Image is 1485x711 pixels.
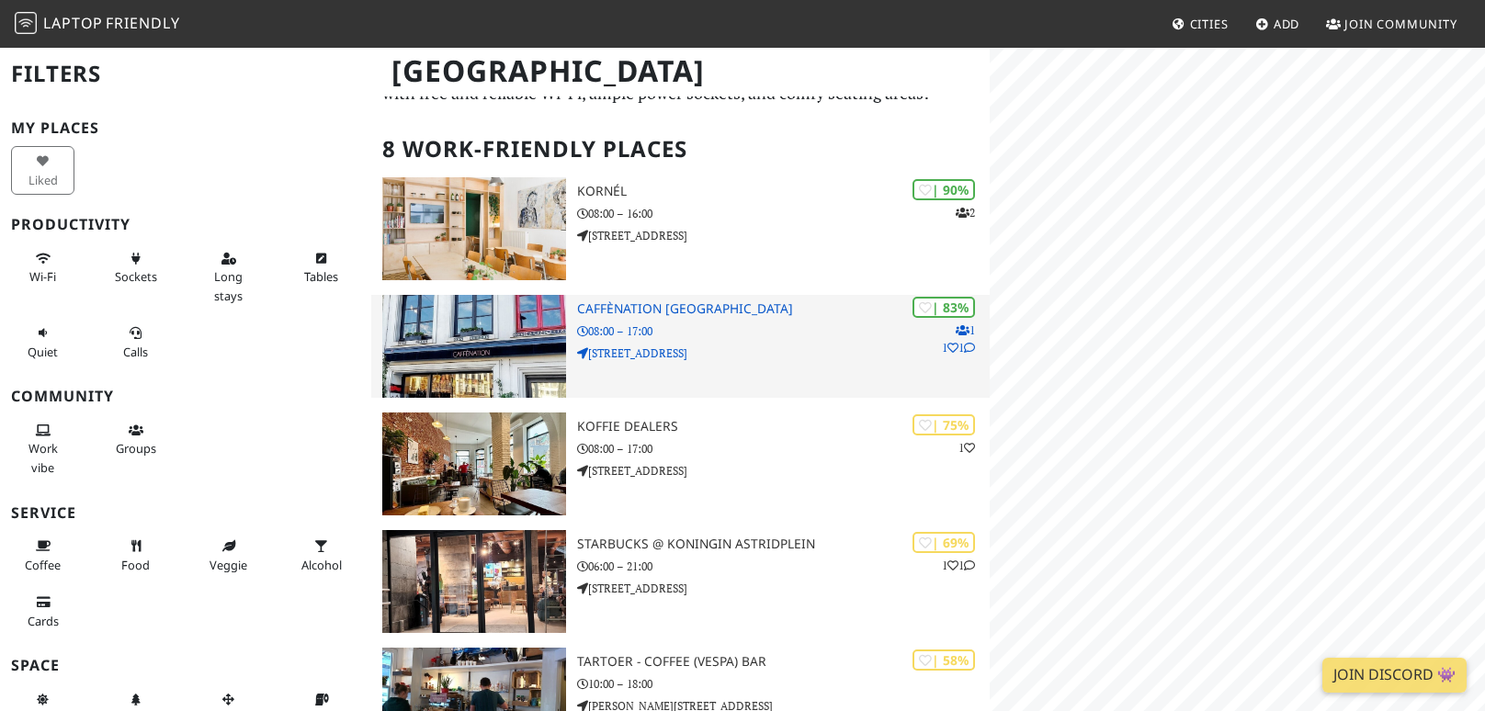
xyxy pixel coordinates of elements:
span: Food [121,557,150,573]
p: 06:00 – 21:00 [577,558,990,575]
span: Add [1274,16,1300,32]
button: Coffee [11,531,74,580]
button: Quiet [11,318,74,367]
a: Kornél | 90% 2 Kornél 08:00 – 16:00 [STREET_ADDRESS] [371,177,990,280]
h3: Caffènation [GEOGRAPHIC_DATA] [577,301,990,317]
p: [STREET_ADDRESS] [577,580,990,597]
h3: Starbucks @ Koningin Astridplein [577,536,990,552]
span: Coffee [25,557,61,573]
span: Long stays [214,268,243,303]
button: Long stays [197,243,260,310]
span: Work-friendly tables [304,268,338,285]
span: People working [28,440,58,475]
button: Food [104,531,167,580]
p: 08:00 – 16:00 [577,205,990,222]
span: Credit cards [28,613,59,629]
a: Add [1248,7,1308,40]
span: Stable Wi-Fi [29,268,56,285]
a: LaptopFriendly LaptopFriendly [15,8,180,40]
p: 08:00 – 17:00 [577,440,990,457]
a: Caffènation Antwerp City Center | 83% 111 Caffènation [GEOGRAPHIC_DATA] 08:00 – 17:00 [STREET_ADD... [371,295,990,398]
button: Sockets [104,243,167,292]
button: Cards [11,587,74,636]
a: Cities [1164,7,1236,40]
p: [STREET_ADDRESS] [577,227,990,244]
a: Koffie Dealers | 75% 1 Koffie Dealers 08:00 – 17:00 [STREET_ADDRESS] [371,412,990,515]
h3: Productivity [11,216,360,233]
img: LaptopFriendly [15,12,37,34]
p: 2 [956,204,975,221]
h1: [GEOGRAPHIC_DATA] [377,46,986,96]
div: | 75% [913,414,975,435]
div: | 58% [913,649,975,671]
button: Wi-Fi [11,243,74,292]
span: Cities [1190,16,1229,32]
button: Tables [289,243,353,292]
button: Work vibe [11,415,74,482]
p: [STREET_ADDRESS] [577,462,990,480]
img: Caffènation Antwerp City Center [382,295,566,398]
h3: Community [11,388,360,405]
h3: Space [11,657,360,674]
img: Koffie Dealers [382,412,566,515]
span: Friendly [106,13,179,33]
p: [STREET_ADDRESS] [577,344,990,362]
p: 1 1 [942,557,975,574]
button: Alcohol [289,531,353,580]
h3: Kornél [577,184,990,199]
p: 10:00 – 18:00 [577,675,990,693]
span: Video/audio calls [123,344,148,360]
p: 08:00 – 17:00 [577,322,990,340]
span: Veggie [210,557,247,573]
a: Join Community [1319,7,1465,40]
h3: Service [11,504,360,522]
h3: Koffie Dealers [577,419,990,434]
div: | 69% [913,532,975,553]
span: Quiet [28,344,58,360]
div: | 83% [913,297,975,318]
span: Laptop [43,13,103,33]
button: Calls [104,318,167,367]
p: 1 [958,439,975,457]
p: 1 1 1 [942,322,975,356]
img: Kornél [382,177,566,280]
h3: Tartoer - Coffee (Vespa) Bar [577,654,990,670]
span: Power sockets [115,268,157,285]
div: | 90% [913,179,975,200]
img: Starbucks @ Koningin Astridplein [382,530,566,633]
span: Join Community [1344,16,1457,32]
button: Groups [104,415,167,464]
span: Group tables [116,440,156,457]
h2: 8 Work-Friendly Places [382,121,979,177]
a: Join Discord 👾 [1322,658,1467,693]
h2: Filters [11,46,360,102]
a: Starbucks @ Koningin Astridplein | 69% 11 Starbucks @ Koningin Astridplein 06:00 – 21:00 [STREET_... [371,530,990,633]
button: Veggie [197,531,260,580]
h3: My Places [11,119,360,137]
span: Alcohol [301,557,342,573]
